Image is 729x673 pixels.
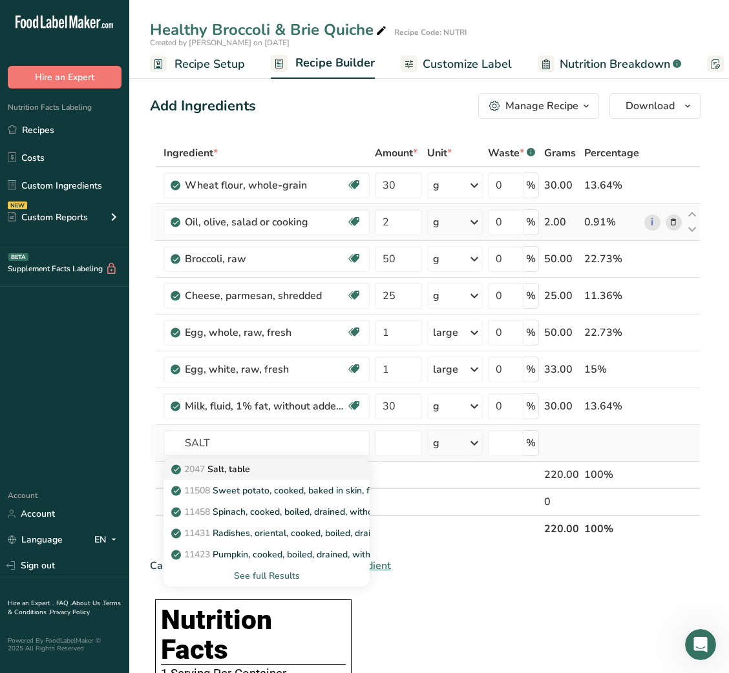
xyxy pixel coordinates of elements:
[544,494,579,510] div: 0
[8,528,63,551] a: Language
[544,251,579,267] div: 50.00
[164,523,370,544] a: 11431Radishes, oriental, cooked, boiled, drained, without salt
[174,462,250,476] p: Salt, table
[433,325,458,340] div: large
[433,251,439,267] div: g
[8,253,28,261] div: BETA
[433,288,439,304] div: g
[295,54,375,72] span: Recipe Builder
[184,548,210,561] span: 11423
[584,399,639,414] div: 13.64%
[185,214,346,230] div: Oil, olive, salad or cooking
[164,480,370,501] a: 11508Sweet potato, cooked, baked in skin, flesh, without salt
[164,501,370,523] a: 11458Spinach, cooked, boiled, drained, without salt
[184,463,205,475] span: 2047
[174,505,399,519] p: Spinach, cooked, boiled, drained, without salt
[184,527,210,539] span: 11431
[544,288,579,304] div: 25.00
[164,544,370,565] a: 11423Pumpkin, cooked, boiled, drained, without salt
[161,605,346,665] h1: Nutrition Facts
[8,599,54,608] a: Hire an Expert .
[582,515,642,542] th: 100%
[584,145,639,161] span: Percentage
[584,362,639,377] div: 15%
[185,325,346,340] div: Egg, whole, raw, fresh
[185,251,346,267] div: Broccoli, raw
[427,145,452,161] span: Unit
[544,214,579,230] div: 2.00
[8,202,27,209] div: NEW
[544,467,579,482] div: 220.00
[584,178,639,193] div: 13.64%
[185,362,346,377] div: Egg, white, raw, fresh
[174,56,245,73] span: Recipe Setup
[584,288,639,304] div: 11.36%
[478,93,599,119] button: Manage Recipe
[174,569,359,583] div: See full Results
[505,98,578,114] div: Manage Recipe
[433,399,439,414] div: g
[8,599,121,617] a: Terms & Conditions .
[685,629,716,660] iframe: Intercom live chat
[8,211,88,224] div: Custom Reports
[542,515,582,542] th: 220.00
[150,558,701,574] div: Can't find your ingredient?
[401,50,512,79] a: Customize Label
[174,548,402,561] p: Pumpkin, cooked, boiled, drained, without salt
[544,325,579,340] div: 50.00
[584,214,639,230] div: 0.91%
[150,18,389,41] div: Healthy Broccoli & Brie Quiche
[609,93,701,119] button: Download
[94,532,121,548] div: EN
[538,50,681,79] a: Nutrition Breakdown
[164,430,370,456] input: Add Ingredient
[544,145,576,161] span: Grams
[584,467,639,482] div: 100%
[184,484,210,497] span: 11508
[644,214,660,231] a: i
[8,66,121,88] button: Hire an Expert
[164,565,370,586] div: See full Results
[488,145,535,161] div: Waste
[72,599,103,608] a: About Us .
[560,56,670,73] span: Nutrition Breakdown
[185,399,346,414] div: Milk, fluid, 1% fat, without added vitamin A and [MEDICAL_DATA]
[8,637,121,652] div: Powered By FoodLabelMaker © 2025 All Rights Reserved
[544,178,579,193] div: 30.00
[433,214,439,230] div: g
[174,526,440,540] p: Radishes, oriental, cooked, boiled, drained, without salt
[185,288,346,304] div: Cheese, parmesan, shredded
[433,362,458,377] div: large
[184,506,210,518] span: 11458
[626,98,675,114] span: Download
[56,599,72,608] a: FAQ .
[150,96,256,117] div: Add Ingredients
[164,145,218,161] span: Ingredient
[433,435,439,451] div: g
[150,50,245,79] a: Recipe Setup
[271,48,375,79] a: Recipe Builder
[394,26,467,38] div: Recipe Code: NUTRI
[185,178,346,193] div: Wheat flour, whole-grain
[584,251,639,267] div: 22.73%
[433,178,439,193] div: g
[375,145,417,161] span: Amount
[150,37,290,48] span: Created by [PERSON_NAME] on [DATE]
[161,515,542,542] th: Net Totals
[584,325,639,340] div: 22.73%
[174,484,441,497] p: Sweet potato, cooked, baked in skin, flesh, without salt
[50,608,90,617] a: Privacy Policy
[544,399,579,414] div: 30.00
[544,362,579,377] div: 33.00
[164,459,370,480] a: 2047Salt, table
[423,56,512,73] span: Customize Label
